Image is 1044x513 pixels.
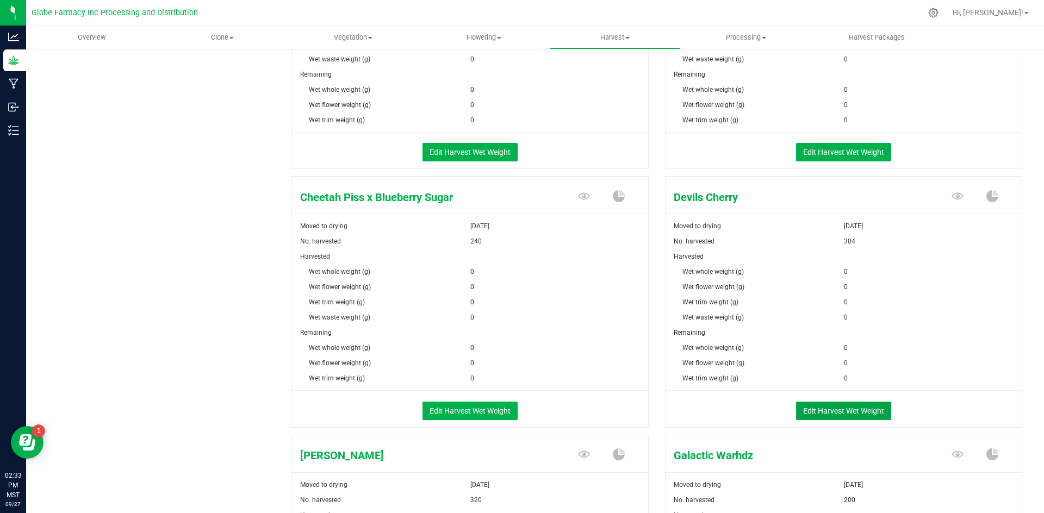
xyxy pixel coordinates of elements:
button: Edit Harvest Wet Weight [422,143,518,161]
span: Galactic Warhdz [666,447,903,464]
span: 0 [844,371,848,386]
span: Wet waste weight (g) [682,314,744,321]
span: 0 [844,279,848,295]
span: Remaining [674,71,705,78]
span: [DATE] [844,218,863,234]
span: Hi, [PERSON_NAME]! [953,8,1023,17]
span: Harvest Packages [834,33,919,42]
span: 240 [470,234,482,249]
a: Vegetation [288,26,419,49]
iframe: Resource center [11,426,43,459]
span: 0 [470,112,474,128]
a: Harvest Packages [811,26,942,49]
span: [DATE] [470,218,489,234]
span: 0 [844,52,848,67]
span: Wet flower weight (g) [682,101,744,109]
inline-svg: Inbound [8,102,19,112]
span: Wet whole weight (g) [309,344,370,352]
span: 0 [844,295,848,310]
span: Cheetah Piss x Blueberry Sugar [292,189,529,205]
span: Moved to drying [300,481,347,489]
span: Dulce de Uva [292,447,529,464]
span: Remaining [300,71,332,78]
span: Devils Cherry [666,189,903,205]
span: Wet trim weight (g) [682,298,738,306]
span: Wet flower weight (g) [309,359,371,367]
div: Manage settings [927,8,940,18]
span: 0 [470,310,474,325]
span: 0 [844,340,848,355]
span: Globe Farmacy Inc Processing and Distribution [32,8,198,17]
button: Edit Harvest Wet Weight [422,402,518,420]
p: 09/27 [5,500,21,508]
span: Wet whole weight (g) [682,268,744,276]
span: No. harvested [300,237,341,245]
a: Flowering [419,26,550,49]
span: 320 [470,492,482,508]
span: Wet trim weight (g) [682,374,738,382]
p: 02:33 PM MST [5,471,21,500]
span: No. harvested [674,237,714,245]
span: 0 [844,112,848,128]
a: Overview [26,26,157,49]
button: Edit Harvest Wet Weight [796,143,891,161]
span: Wet whole weight (g) [309,86,370,93]
span: 200 [844,492,855,508]
inline-svg: Inventory [8,125,19,136]
span: Vegetation [288,33,418,42]
span: Wet waste weight (g) [309,314,370,321]
span: Wet flower weight (g) [309,283,371,291]
span: 0 [470,264,474,279]
span: Wet waste weight (g) [682,55,744,63]
span: 0 [470,279,474,295]
iframe: Resource center unread badge [32,424,45,437]
span: Moved to drying [674,481,721,489]
span: 0 [844,82,848,97]
span: Wet trim weight (g) [309,374,365,382]
span: No. harvested [300,496,341,504]
a: Harvest [550,26,681,49]
span: Harvest [550,33,680,42]
span: 0 [844,310,848,325]
span: 0 [844,97,848,112]
span: Wet whole weight (g) [682,344,744,352]
a: Processing [680,26,811,49]
span: 0 [470,52,474,67]
span: Wet flower weight (g) [682,283,744,291]
span: Wet trim weight (g) [309,298,365,306]
span: 0 [470,355,474,371]
a: Clone [157,26,288,49]
span: [DATE] [470,477,489,492]
span: 0 [470,295,474,310]
span: Wet trim weight (g) [682,116,738,124]
span: Wet flower weight (g) [309,101,371,109]
span: 0 [470,97,474,112]
span: Harvested [300,253,330,260]
span: 0 [470,82,474,97]
span: 304 [844,234,855,249]
span: Processing [681,33,811,42]
inline-svg: Grow [8,55,19,66]
button: Edit Harvest Wet Weight [796,402,891,420]
span: 0 [844,264,848,279]
span: 0 [844,355,848,371]
span: Moved to drying [674,222,721,230]
span: Harvested [674,253,704,260]
inline-svg: Analytics [8,32,19,42]
span: 0 [470,340,474,355]
span: Wet whole weight (g) [682,86,744,93]
span: Overview [63,33,120,42]
span: Moved to drying [300,222,347,230]
span: 0 [470,371,474,386]
span: Remaining [674,329,705,336]
span: No. harvested [674,496,714,504]
span: Wet whole weight (g) [309,268,370,276]
span: [DATE] [844,477,863,492]
span: Wet trim weight (g) [309,116,365,124]
inline-svg: Manufacturing [8,78,19,89]
span: Flowering [419,33,549,42]
span: Wet flower weight (g) [682,359,744,367]
span: Clone [158,33,288,42]
span: Remaining [300,329,332,336]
